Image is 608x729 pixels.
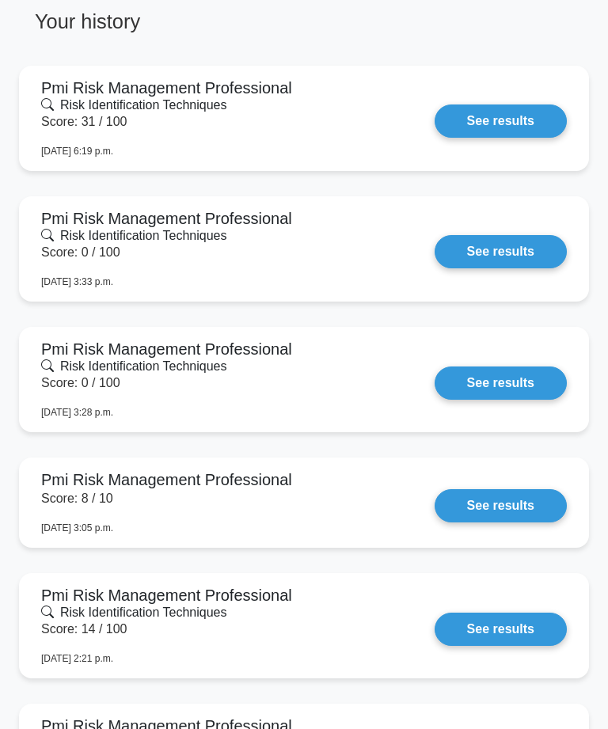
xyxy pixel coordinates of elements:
[28,9,294,46] h3: Your history
[435,366,567,400] a: See results
[435,235,567,268] a: See results
[435,104,567,138] a: See results
[435,489,567,522] a: See results
[435,613,567,646] a: See results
